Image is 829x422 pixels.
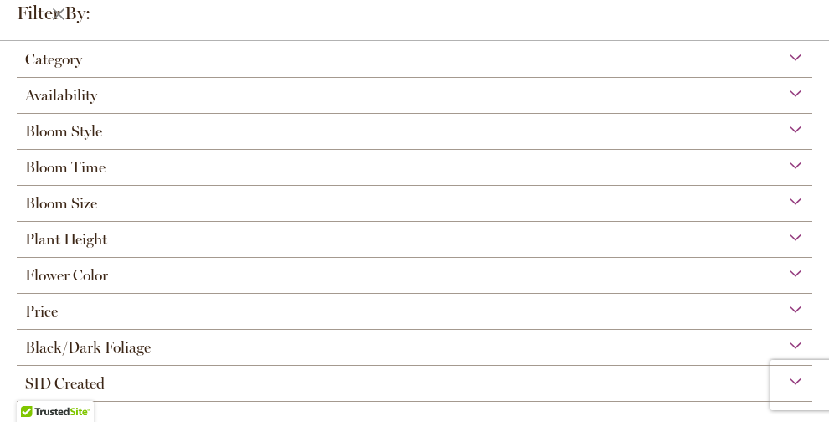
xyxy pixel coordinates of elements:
[25,338,151,357] span: Black/Dark Foliage
[25,266,108,285] span: Flower Color
[25,302,58,321] span: Price
[25,50,82,69] span: Category
[25,158,106,177] span: Bloom Time
[25,86,97,105] span: Availability
[25,230,107,249] span: Plant Height
[25,374,105,393] span: SID Created
[25,122,102,141] span: Bloom Style
[13,363,59,409] iframe: Launch Accessibility Center
[25,194,97,213] span: Bloom Size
